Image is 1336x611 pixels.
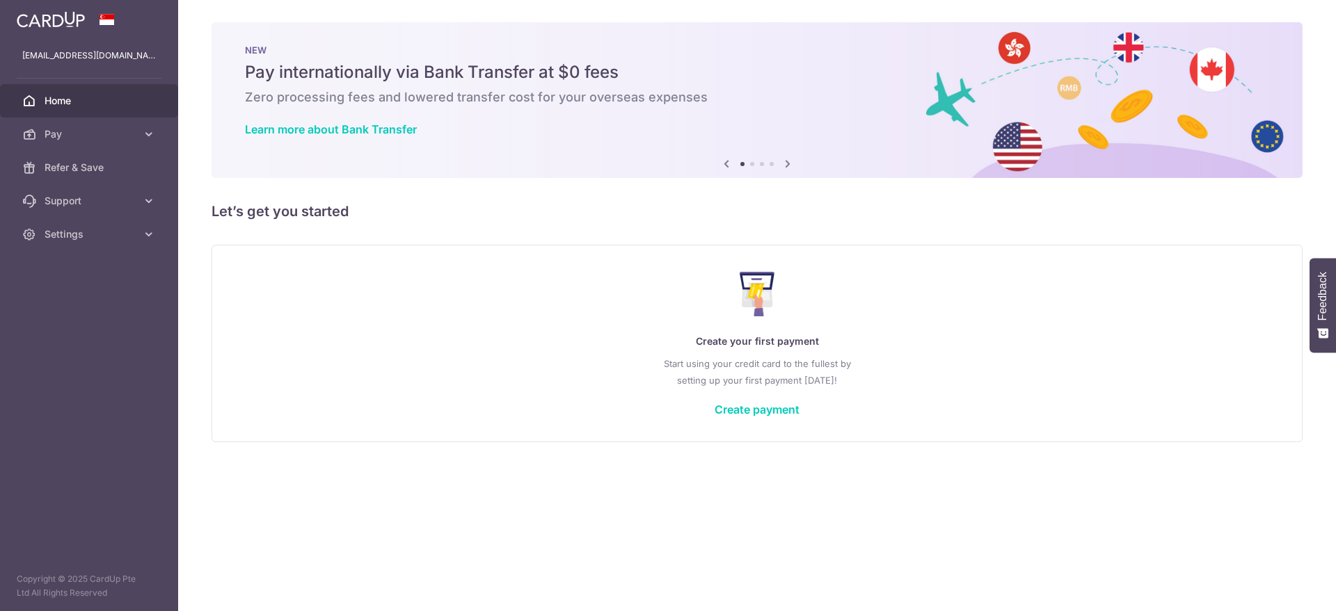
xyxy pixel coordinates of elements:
[245,61,1269,83] h5: Pay internationally via Bank Transfer at $0 fees
[245,89,1269,106] h6: Zero processing fees and lowered transfer cost for your overseas expenses
[45,161,136,174] span: Refer & Save
[45,94,136,108] span: Home
[715,402,800,416] a: Create payment
[22,49,156,63] p: [EMAIL_ADDRESS][DOMAIN_NAME]
[240,333,1274,350] p: Create your first payment
[240,355,1274,389] p: Start using your credit card to the fullest by setting up your first payment [DATE]!
[245,44,1269,56] p: NEW
[740,272,775,316] img: Make Payment
[245,122,417,136] a: Learn more about Bank Transfer
[212,22,1303,178] img: Bank transfer banner
[1310,258,1336,352] button: Feedback - Show survey
[45,227,136,241] span: Settings
[45,194,136,208] span: Support
[1317,272,1329,320] span: Feedback
[45,127,136,141] span: Pay
[17,11,85,28] img: CardUp
[212,200,1303,222] h5: Let’s get you started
